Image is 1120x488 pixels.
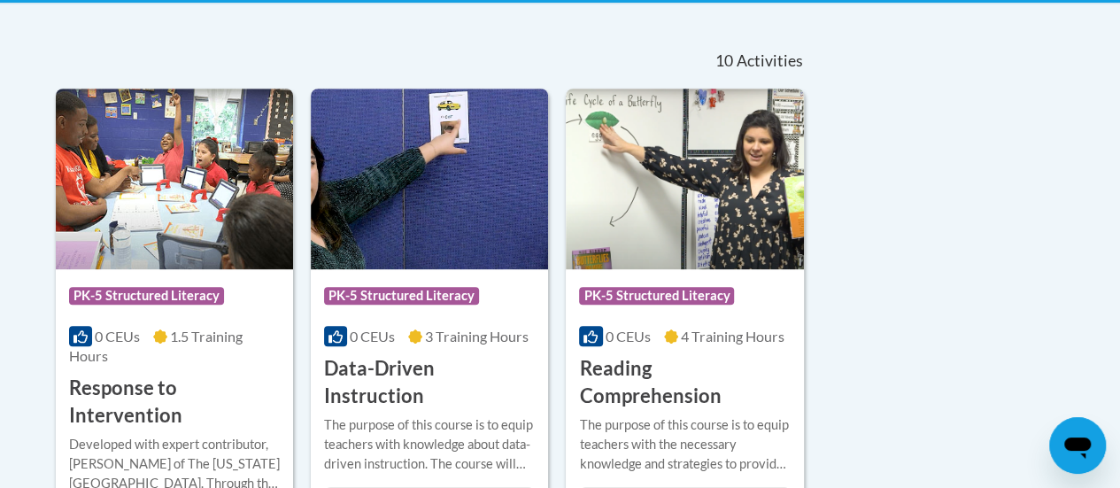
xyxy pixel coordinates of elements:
span: PK-5 Structured Literacy [579,287,734,305]
img: Course Logo [56,89,293,269]
div: The purpose of this course is to equip teachers with the necessary knowledge and strategies to pr... [579,415,790,474]
span: 0 CEUs [606,328,651,345]
span: PK-5 Structured Literacy [69,287,224,305]
span: 10 [715,51,733,71]
span: 4 Training Hours [681,328,784,345]
iframe: Button to launch messaging window [1049,417,1106,474]
span: 0 CEUs [95,328,140,345]
h3: Response to Intervention [69,375,280,430]
img: Course Logo [311,89,548,269]
span: 0 CEUs [350,328,395,345]
h3: Reading Comprehension [579,355,790,410]
div: The purpose of this course is to equip teachers with knowledge about data-driven instruction. The... [324,415,535,474]
span: PK-5 Structured Literacy [324,287,479,305]
span: 3 Training Hours [425,328,529,345]
img: Course Logo [566,89,803,269]
h3: Data-Driven Instruction [324,355,535,410]
span: Activities [736,51,802,71]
